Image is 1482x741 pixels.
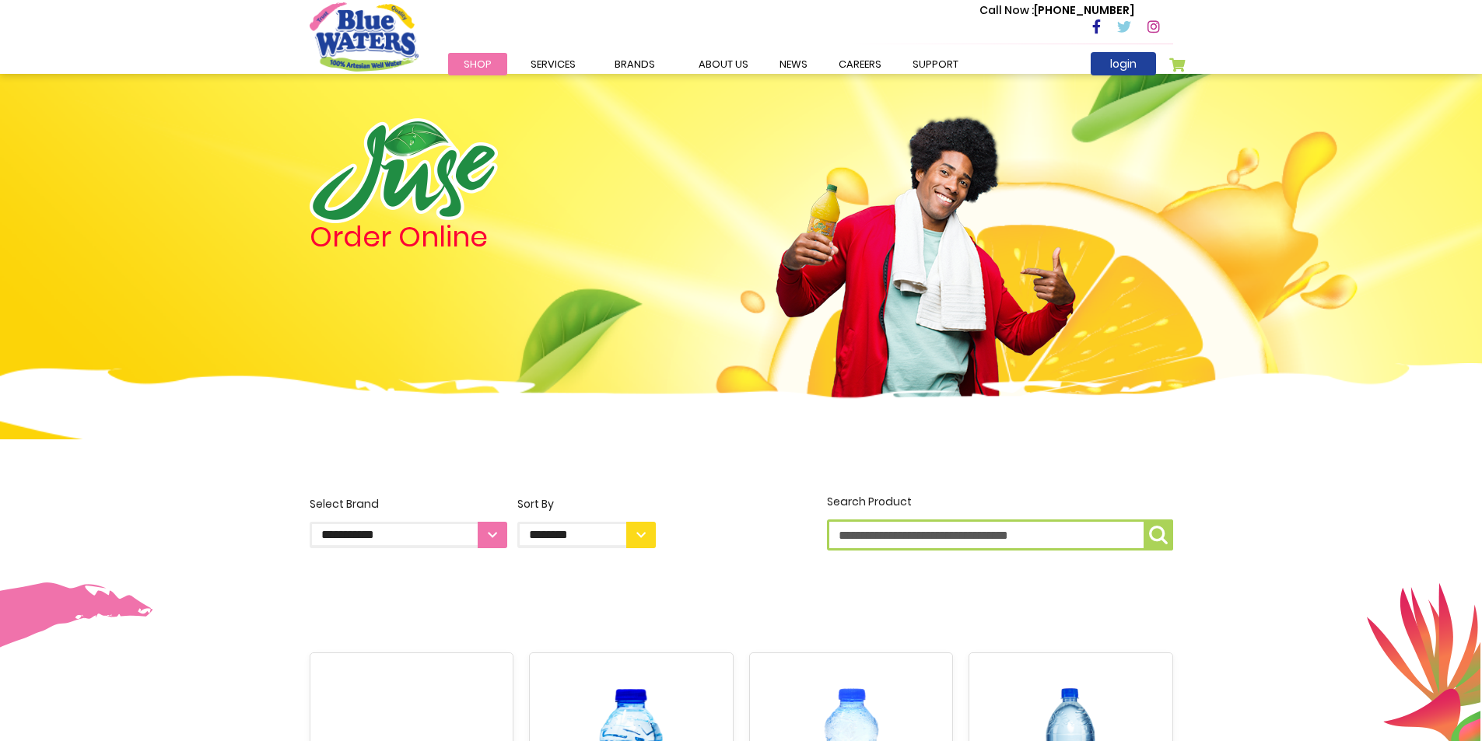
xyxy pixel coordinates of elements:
[310,223,656,251] h4: Order Online
[827,494,1173,551] label: Search Product
[615,57,655,72] span: Brands
[310,118,498,223] img: logo
[1091,52,1156,75] a: login
[979,2,1034,18] span: Call Now :
[1149,526,1168,544] img: search-icon.png
[979,2,1134,19] p: [PHONE_NUMBER]
[827,519,1173,551] input: Search Product
[897,53,974,75] a: support
[764,53,823,75] a: News
[517,496,656,512] div: Sort By
[310,496,507,548] label: Select Brand
[464,57,492,72] span: Shop
[310,2,419,71] a: store logo
[531,57,576,72] span: Services
[823,53,897,75] a: careers
[1144,519,1173,551] button: Search Product
[310,522,507,548] select: Select Brand
[517,522,656,548] select: Sort By
[774,89,1077,422] img: man.png
[683,53,764,75] a: about us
